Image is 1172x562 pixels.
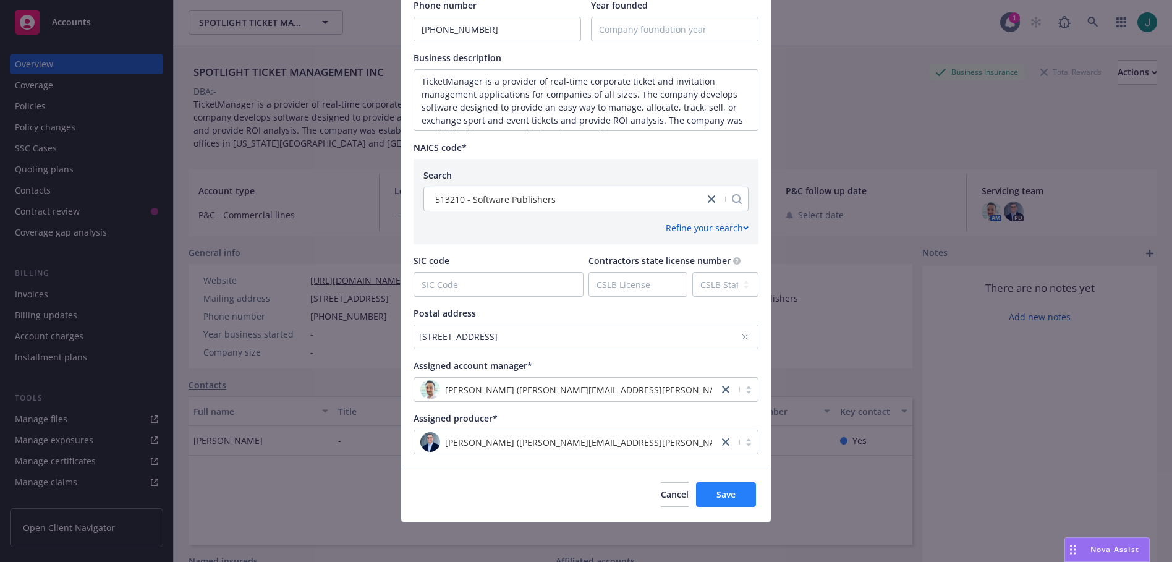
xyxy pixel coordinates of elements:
textarea: Enter business description [414,69,758,131]
div: [STREET_ADDRESS] [419,330,741,343]
button: Cancel [661,482,689,507]
div: Refine your search [666,221,749,234]
span: photo[PERSON_NAME] ([PERSON_NAME][EMAIL_ADDRESS][PERSON_NAME][DOMAIN_NAME]) [420,380,712,399]
input: CSLB License [589,273,687,296]
span: 513210 - Software Publishers [435,193,556,206]
a: close [704,192,719,206]
span: Assigned account manager* [414,360,532,372]
button: [STREET_ADDRESS] [414,325,758,349]
span: Contractors state license number [588,255,731,266]
a: close [718,382,733,397]
span: 513210 - Software Publishers [430,193,698,206]
span: Search [423,169,452,181]
img: photo [420,432,440,452]
input: SIC Code [414,273,583,296]
button: Nova Assist [1064,537,1150,562]
span: NAICS code* [414,142,467,153]
a: close [718,435,733,449]
span: Save [716,488,736,500]
span: Business description [414,52,501,64]
span: Assigned producer* [414,412,498,424]
button: Save [696,482,756,507]
div: Drag to move [1065,538,1081,561]
img: photo [420,380,440,399]
span: SIC code [414,255,449,266]
span: Nova Assist [1090,544,1139,555]
span: Cancel [661,488,689,500]
input: Company foundation year [592,17,758,41]
span: [PERSON_NAME] ([PERSON_NAME][EMAIL_ADDRESS][PERSON_NAME][DOMAIN_NAME]) [445,436,805,449]
span: Postal address [414,307,476,319]
span: [PERSON_NAME] ([PERSON_NAME][EMAIL_ADDRESS][PERSON_NAME][DOMAIN_NAME]) [445,383,805,396]
input: Enter phone number [414,17,580,41]
span: photo[PERSON_NAME] ([PERSON_NAME][EMAIL_ADDRESS][PERSON_NAME][DOMAIN_NAME]) [420,432,712,452]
